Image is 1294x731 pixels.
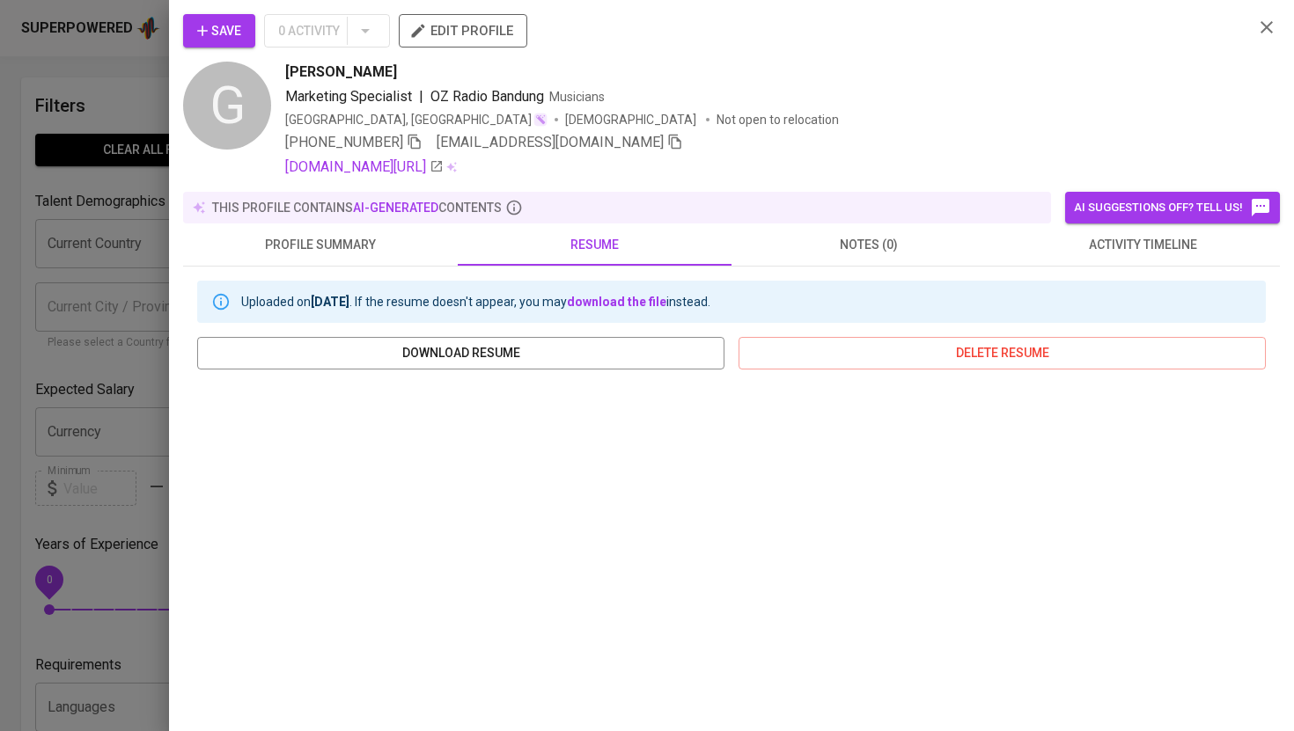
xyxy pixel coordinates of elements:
div: [GEOGRAPHIC_DATA], [GEOGRAPHIC_DATA] [285,111,548,128]
span: AI suggestions off? Tell us! [1074,197,1271,218]
img: magic_wand.svg [533,113,548,127]
span: delete resume [753,342,1252,364]
span: notes (0) [742,234,996,256]
button: delete resume [739,337,1266,369]
span: [PERSON_NAME] [285,62,397,83]
button: edit profile [399,14,527,48]
b: [DATE] [311,295,349,309]
a: edit profile [399,23,527,37]
button: Save [183,14,255,48]
button: download resume [197,337,724,369]
span: | [419,86,423,107]
a: [DOMAIN_NAME][URL] [285,157,444,178]
p: Not open to relocation [717,111,839,128]
span: resume [468,234,722,256]
p: this profile contains contents [212,199,502,216]
span: OZ Radio Bandung [430,88,544,105]
a: download the file [567,295,666,309]
span: Marketing Specialist [285,88,412,105]
span: [EMAIL_ADDRESS][DOMAIN_NAME] [437,134,664,150]
button: AI suggestions off? Tell us! [1065,192,1280,223]
span: [DEMOGRAPHIC_DATA] [565,111,699,128]
span: AI-generated [353,201,438,215]
span: activity timeline [1017,234,1270,256]
span: Save [197,20,241,42]
span: download resume [211,342,710,364]
div: G [183,62,271,150]
span: Musicians [549,90,605,104]
span: profile summary [194,234,447,256]
span: edit profile [413,19,513,42]
div: Uploaded on . If the resume doesn't appear, you may instead. [241,286,710,318]
span: [PHONE_NUMBER] [285,134,403,150]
